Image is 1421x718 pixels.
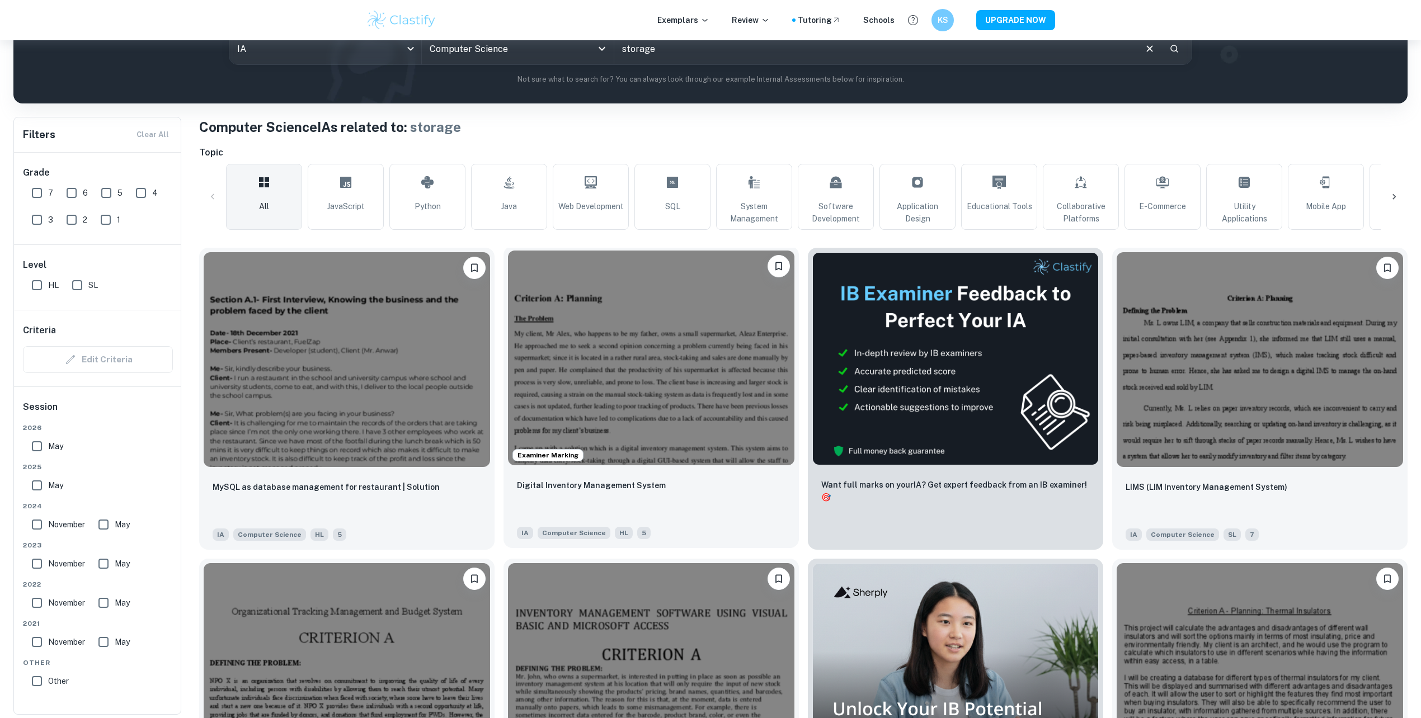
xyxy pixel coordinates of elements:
[1139,38,1160,59] button: Clear
[23,462,173,472] span: 2025
[637,527,651,539] span: 5
[259,200,269,212] span: All
[23,258,173,272] h6: Level
[904,11,923,30] button: Help and Feedback
[366,9,437,31] img: Clastify logo
[23,400,173,423] h6: Session
[1376,257,1399,279] button: Bookmark
[821,493,831,502] span: 🎯
[803,200,869,225] span: Software Development
[1146,528,1219,541] span: Computer Science
[115,558,130,570] span: May
[152,187,158,199] span: 4
[199,117,1408,137] h1: Computer Science IAs related to:
[115,518,130,531] span: May
[327,200,365,212] span: JavaScript
[1165,39,1184,58] button: Search
[594,41,610,56] button: Open
[501,200,517,212] span: Java
[83,214,87,226] span: 2
[48,440,63,452] span: May
[1211,200,1277,225] span: Utility Applications
[23,346,173,373] div: Criteria filters are unavailable when searching by topic
[410,119,461,135] span: storage
[504,248,799,550] a: Examiner MarkingBookmarkDigital Inventory Management SystemIAComputer ScienceHL5
[23,324,56,337] h6: Criteria
[1048,200,1114,225] span: Collaborative Platforms
[48,214,53,226] span: 3
[48,675,69,687] span: Other
[768,255,790,277] button: Bookmark
[615,527,633,539] span: HL
[538,527,610,539] span: Computer Science
[931,9,954,31] button: KS
[233,528,306,541] span: Computer Science
[517,527,533,539] span: IA
[768,568,790,590] button: Bookmark
[463,568,486,590] button: Bookmark
[115,636,130,648] span: May
[884,200,951,225] span: Application Design
[199,248,495,550] a: BookmarkMySQL as database management for restaurant | SolutionIAComputer ScienceHL5
[48,636,85,648] span: November
[1376,568,1399,590] button: Bookmark
[48,558,85,570] span: November
[310,528,328,541] span: HL
[1139,200,1186,212] span: E-commerce
[863,14,895,26] a: Schools
[199,146,1408,159] h6: Topic
[937,14,949,26] h6: KS
[508,251,794,465] img: Computer Science IA example thumbnail: Digital Inventory Management System
[1126,481,1287,493] p: LIMS (LIM Inventory Management System)
[463,257,486,279] button: Bookmark
[117,187,123,199] span: 5
[22,74,1399,85] p: Not sure what to search for? You can always look through our example Internal Assessments below f...
[976,10,1055,30] button: UPGRADE NOW
[23,166,173,179] h6: Grade
[614,33,1135,64] input: E.g. event website, web development, Python...
[23,579,173,589] span: 2022
[415,200,441,212] span: Python
[48,187,53,199] span: 7
[732,14,770,26] p: Review
[1224,528,1241,541] span: SL
[48,597,85,609] span: November
[23,618,173,629] span: 2021
[23,501,173,511] span: 2024
[967,200,1032,212] span: Educational Tools
[83,187,88,199] span: 6
[558,200,624,212] span: Web Development
[229,33,421,64] div: IA
[721,200,787,225] span: System Management
[48,479,63,492] span: May
[88,279,98,291] span: SL
[48,279,59,291] span: HL
[333,528,346,541] span: 5
[48,518,85,531] span: November
[798,14,841,26] a: Tutoring
[117,214,120,226] span: 1
[213,481,440,493] p: MySQL as database management for restaurant | Solution
[1126,528,1142,541] span: IA
[23,658,173,668] span: Other
[23,423,173,433] span: 2026
[821,479,1090,503] p: Want full marks on your IA ? Get expert feedback from an IB examiner!
[657,14,709,26] p: Exemplars
[204,252,490,467] img: Computer Science IA example thumbnail: MySQL as database management for restaur
[115,597,130,609] span: May
[1245,528,1259,541] span: 7
[213,528,229,541] span: IA
[517,479,666,492] p: Digital Inventory Management System
[812,252,1099,465] img: Thumbnail
[23,127,55,143] h6: Filters
[808,248,1103,550] a: ThumbnailWant full marks on yourIA? Get expert feedback from an IB examiner!
[1306,200,1346,212] span: Mobile App
[1112,248,1408,550] a: BookmarkLIMS (LIM Inventory Management System)IAComputer ScienceSL7
[665,200,680,212] span: SQL
[1117,252,1403,467] img: Computer Science IA example thumbnail: LIMS (LIM Inventory Management System)
[23,540,173,550] span: 2023
[513,450,583,460] span: Examiner Marking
